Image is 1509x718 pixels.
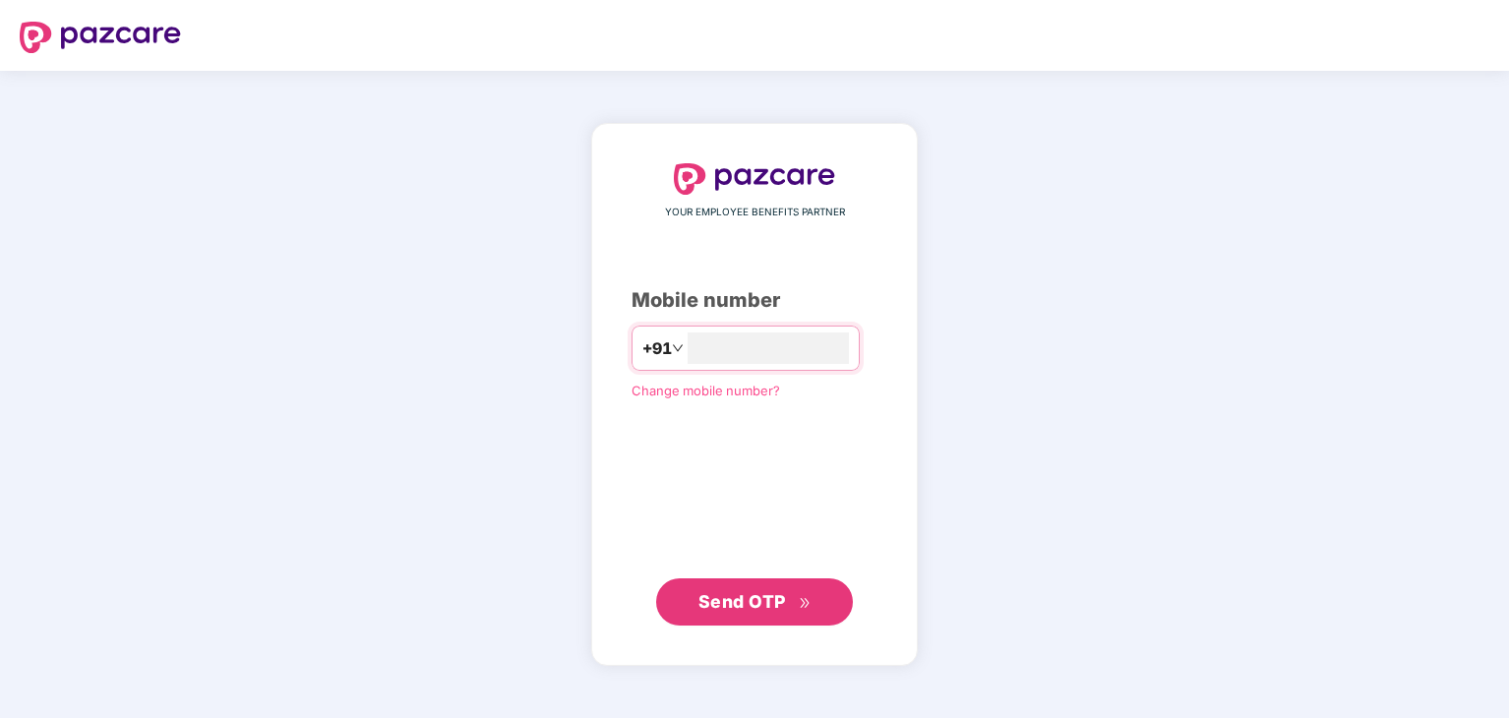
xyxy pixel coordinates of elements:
[20,22,181,53] img: logo
[672,342,684,354] span: down
[632,383,780,398] a: Change mobile number?
[698,591,786,612] span: Send OTP
[665,205,845,220] span: YOUR EMPLOYEE BENEFITS PARTNER
[799,597,812,610] span: double-right
[656,578,853,626] button: Send OTPdouble-right
[674,163,835,195] img: logo
[642,336,672,361] span: +91
[632,285,877,316] div: Mobile number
